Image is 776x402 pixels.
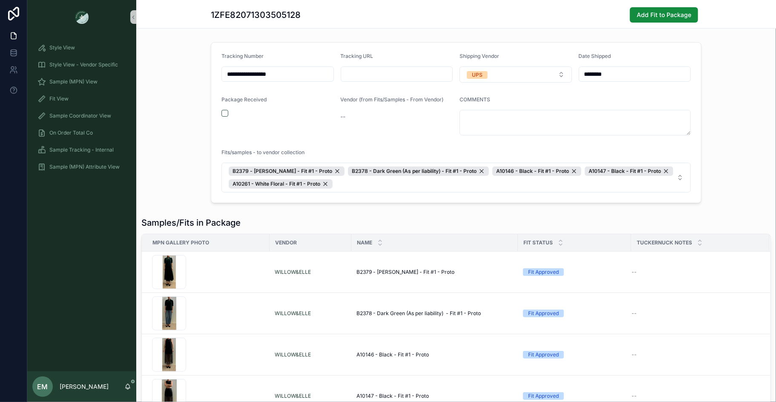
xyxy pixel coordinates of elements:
[75,10,89,24] img: App logo
[356,310,481,317] span: B2378 - Dark Green (As per liability) - Fit #1 - Proto
[49,129,93,136] span: On Order Total Co
[141,217,241,229] h1: Samples/Fits in Package
[32,57,131,72] a: Style View - Vendor Specific
[528,268,559,276] div: Fit Approved
[356,269,454,276] span: B2379 - [PERSON_NAME] - Fit #1 - Proto
[341,112,346,121] span: --
[49,44,75,51] span: Style View
[632,269,637,276] span: --
[49,146,114,153] span: Sample Tracking - Internal
[221,149,305,155] span: Fits/samples - to vendor collection
[60,382,109,391] p: [PERSON_NAME]
[637,239,692,246] span: Tuckernuck Notes
[32,159,131,175] a: Sample (MPN) Attribute View
[585,167,673,176] button: Unselect 2155
[496,168,569,175] span: A10146 - Black - Fit #1 - Proto
[32,74,131,89] a: Sample (MPN) View
[32,91,131,106] a: Fit View
[152,239,209,246] span: MPN Gallery Photo
[32,125,131,141] a: On Order Total Co
[356,351,429,358] span: A10146 - Black - Fit #1 - Proto
[275,239,297,246] span: Vendor
[460,53,499,59] span: Shipping Vendor
[49,164,120,170] span: Sample (MPN) Attribute View
[341,53,374,59] span: Tracking URL
[32,142,131,158] a: Sample Tracking - Internal
[49,61,118,68] span: Style View - Vendor Specific
[589,168,661,175] span: A10147 - Black - Fit #1 - Proto
[341,96,444,103] span: Vendor (from Fits/Samples - From Vendor)
[233,181,320,187] span: A10261 - White Floral - Fit #1 - Proto
[352,168,477,175] span: B2378 - Dark Green (As per liability) - Fit #1 - Proto
[221,163,691,192] button: Select Button
[528,392,559,400] div: Fit Approved
[229,167,345,176] button: Unselect 2703
[229,179,333,189] button: Unselect 1461
[492,167,581,176] button: Unselect 2156
[523,239,553,246] span: Fit Status
[356,393,429,399] span: A10147 - Black - Fit #1 - Proto
[275,351,311,358] a: WILLOW&ELLE
[37,382,48,392] span: EM
[221,96,267,103] span: Package Received
[275,393,311,399] a: WILLOW&ELLE
[357,239,372,246] span: Name
[221,53,264,59] span: Tracking Number
[49,78,98,85] span: Sample (MPN) View
[27,34,136,371] div: scrollable content
[460,66,572,83] button: Select Button
[275,269,311,276] a: WILLOW&ELLE
[637,11,691,19] span: Add Fit to Package
[49,95,69,102] span: Fit View
[632,393,637,399] span: --
[460,96,490,103] span: COMMENTS
[579,53,611,59] span: Date Shipped
[49,112,111,119] span: Sample Coordinator View
[632,351,637,358] span: --
[233,168,332,175] span: B2379 - [PERSON_NAME] - Fit #1 - Proto
[632,310,637,317] span: --
[630,7,698,23] button: Add Fit to Package
[211,9,301,21] h1: 1ZFE82071303505128
[275,310,311,317] a: WILLOW&ELLE
[32,40,131,55] a: Style View
[32,108,131,123] a: Sample Coordinator View
[472,71,483,79] div: UPS
[528,310,559,317] div: Fit Approved
[528,351,559,359] div: Fit Approved
[348,167,489,176] button: Unselect 2615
